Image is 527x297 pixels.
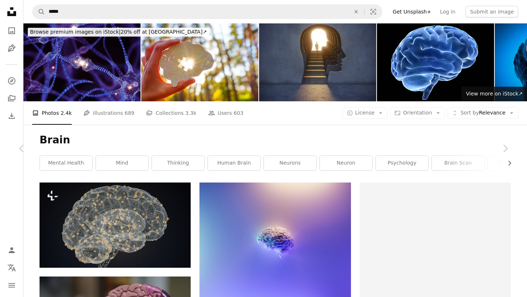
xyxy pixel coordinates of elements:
[390,107,445,119] button: Orientation
[233,109,243,117] span: 603
[4,260,19,275] button: Language
[4,74,19,88] a: Explore
[466,6,518,18] button: Submit an image
[460,109,505,117] span: Relevance
[432,156,484,170] a: brain scan
[448,107,518,119] button: Sort byRelevance
[264,156,316,170] a: neurons
[96,156,148,170] a: mind
[23,23,213,41] a: Browse premium images on iStock|20% off at [GEOGRAPHIC_DATA]↗
[4,23,19,38] a: Photos
[4,91,19,106] a: Collections
[4,41,19,56] a: Illustrations
[141,23,258,101] img: Holding Puzzle Piece Shaped Like Brain With Sunlight Background
[436,6,460,18] a: Log in
[23,23,141,101] img: Digital Neurons. Biotechnology Innovation Concept
[30,29,207,35] span: 20% off at [GEOGRAPHIC_DATA] ↗
[343,107,388,119] button: License
[146,101,196,125] a: Collections 3.3k
[259,23,376,101] img: Woman standing in the gate shaped of human head
[4,278,19,293] button: Menu
[4,109,19,123] a: Download History
[30,29,120,35] span: Browse premium images on iStock |
[40,222,191,228] a: a computer generated image of a human brain
[208,101,243,125] a: Users 603
[33,5,45,19] button: Search Unsplash
[32,4,382,19] form: Find visuals sitewide
[199,237,351,243] a: blue and green peacock feather
[403,110,432,116] span: Orientation
[152,156,204,170] a: thinking
[348,5,364,19] button: Clear
[388,6,436,18] a: Get Unsplash+
[355,110,375,116] span: License
[4,243,19,257] a: Log in / Sign up
[40,156,92,170] a: mental health
[365,5,382,19] button: Visual search
[483,113,527,184] a: Next
[208,156,260,170] a: human brain
[185,109,196,117] span: 3.3k
[377,23,494,101] img: 3d brain
[460,110,479,116] span: Sort by
[125,109,135,117] span: 689
[461,87,527,101] a: View more on iStock↗
[376,156,428,170] a: psychology
[466,91,523,97] span: View more on iStock ↗
[40,183,191,267] img: a computer generated image of a human brain
[320,156,372,170] a: neuron
[40,134,511,147] h1: Brain
[83,101,134,125] a: Illustrations 689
